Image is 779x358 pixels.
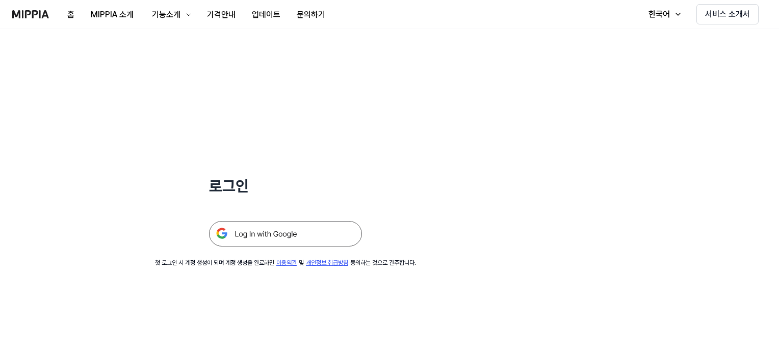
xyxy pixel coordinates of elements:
[209,175,362,197] h1: 로그인
[150,9,183,21] div: 기능소개
[59,5,83,25] button: 홈
[199,5,244,25] button: 가격안내
[142,5,199,25] button: 기능소개
[646,8,672,20] div: 한국어
[638,4,688,24] button: 한국어
[83,5,142,25] button: MIPPIA 소개
[209,221,362,246] img: 구글 로그인 버튼
[244,5,289,25] button: 업데이트
[155,259,416,267] div: 첫 로그인 시 계정 생성이 되며 계정 생성을 완료하면 및 동의하는 것으로 간주합니다.
[289,5,333,25] button: 문의하기
[276,259,297,266] a: 이용약관
[306,259,348,266] a: 개인정보 취급방침
[12,10,49,18] img: logo
[696,4,759,24] button: 서비스 소개서
[244,1,289,29] a: 업데이트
